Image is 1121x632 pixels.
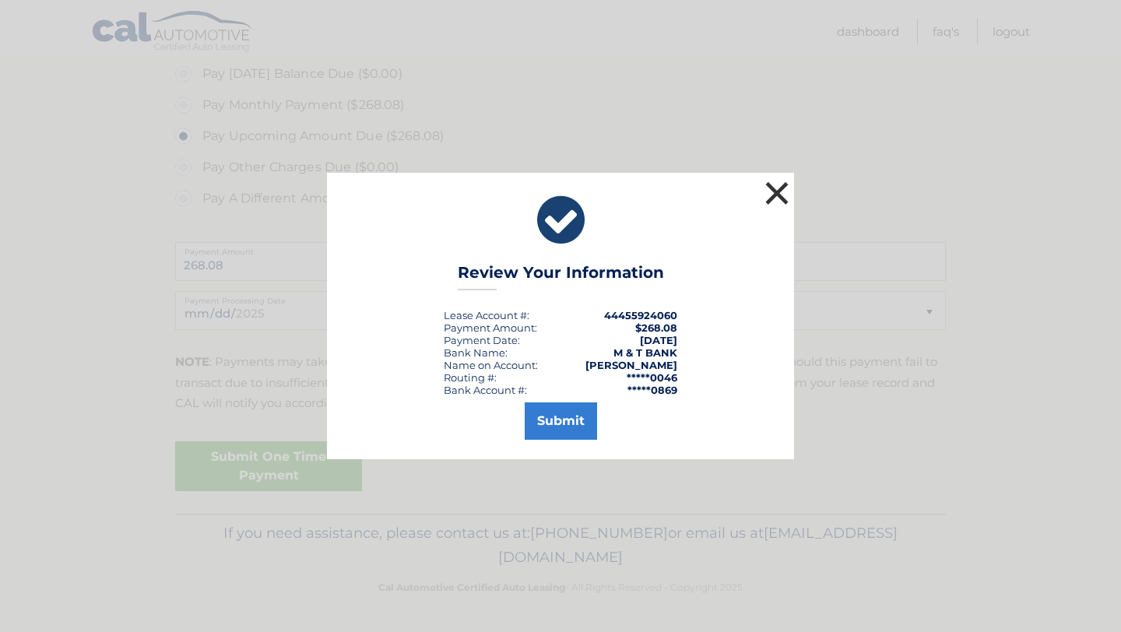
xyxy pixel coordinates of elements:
[458,263,664,290] h3: Review Your Information
[444,384,527,396] div: Bank Account #:
[444,346,508,359] div: Bank Name:
[635,321,677,334] span: $268.08
[640,334,677,346] span: [DATE]
[444,371,497,384] div: Routing #:
[444,334,518,346] span: Payment Date
[613,346,677,359] strong: M & T BANK
[444,309,529,321] div: Lease Account #:
[585,359,677,371] strong: [PERSON_NAME]
[604,309,677,321] strong: 44455924060
[761,177,792,209] button: ×
[444,359,538,371] div: Name on Account:
[525,402,597,440] button: Submit
[444,334,520,346] div: :
[444,321,537,334] div: Payment Amount:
